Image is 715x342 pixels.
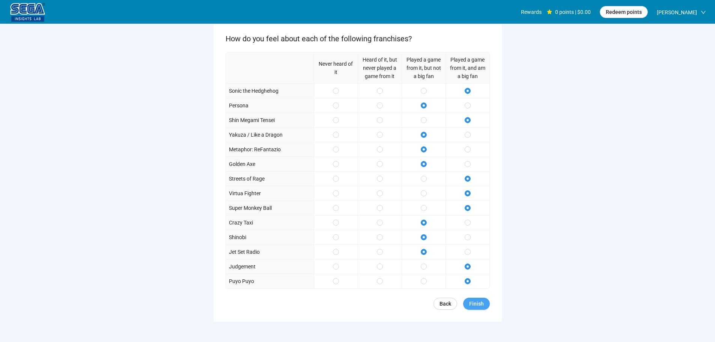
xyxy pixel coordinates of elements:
p: Jet Set Radio [229,248,260,256]
p: Shin Megami Tensei [229,116,275,124]
p: Played a game from it, and am a big fan [449,56,486,80]
p: Metaphor: ReFantazio [229,145,281,154]
span: [PERSON_NAME] [657,0,697,24]
span: star [547,9,552,15]
span: down [701,10,706,15]
span: Finish [469,300,484,308]
p: Never heard of it [317,60,355,76]
p: Golden Axe [229,160,255,168]
p: Heard of it, but never played a game from it [361,56,399,80]
button: Redeem points [600,6,648,18]
p: How do you feel about each of the following franchises? [226,33,490,45]
p: Played a game from it, but not a big fan [405,56,443,80]
span: Back [440,300,451,308]
button: Finish [463,298,490,310]
p: Shinobi [229,233,246,241]
p: Judgement [229,262,256,271]
p: Yakuza / Like a Dragon [229,131,283,139]
span: Redeem points [606,8,642,16]
p: Puyo Puyo [229,277,254,285]
p: Super Monkey Ball [229,204,272,212]
p: Persona [229,101,248,110]
p: Sonic the Hedghehog [229,87,278,95]
p: Streets of Rage [229,175,265,183]
a: Back [434,298,457,310]
p: Crazy Taxi [229,218,253,227]
p: Virtua Fighter [229,189,261,197]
